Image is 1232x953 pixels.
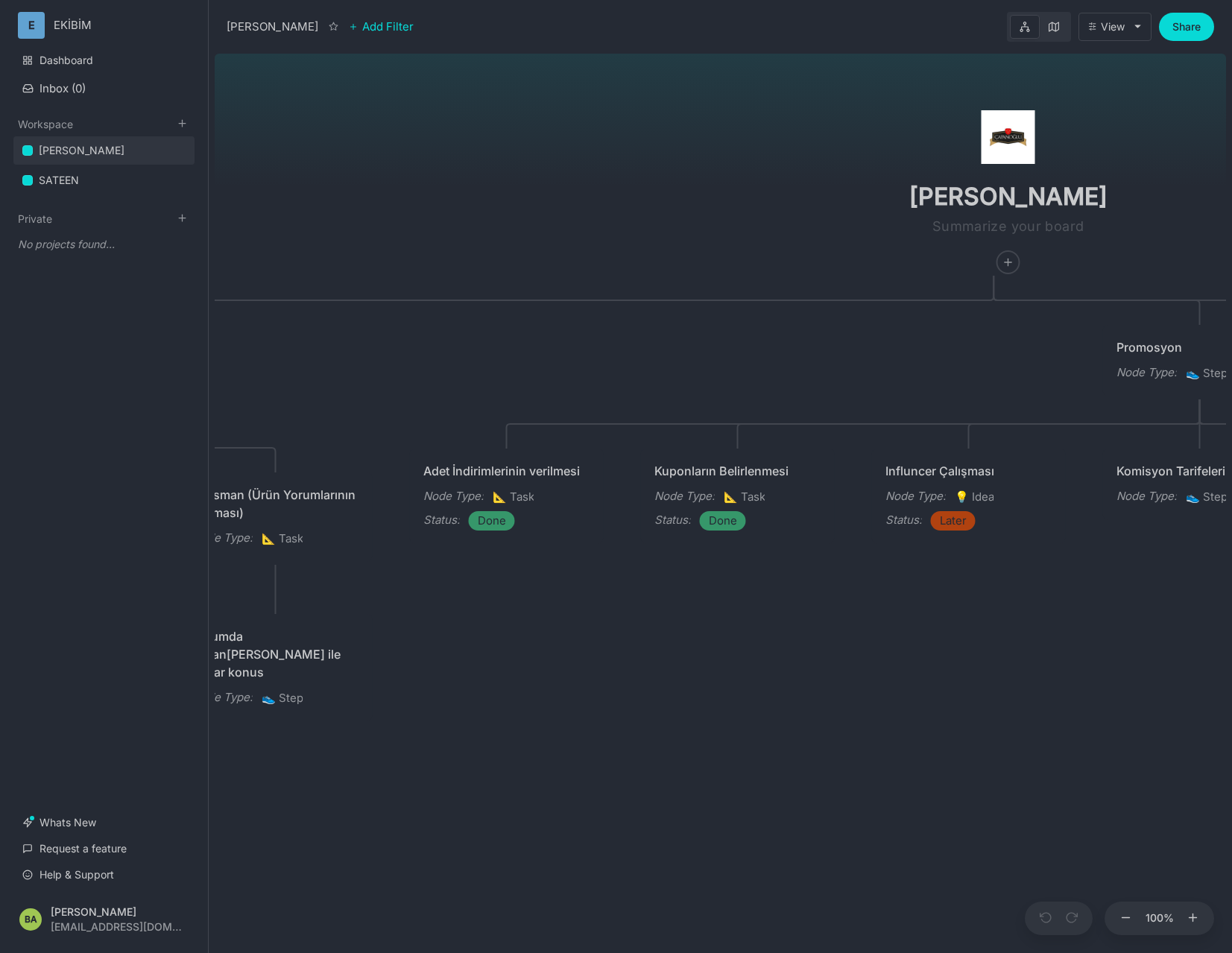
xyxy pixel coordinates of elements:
div: icon [795,62,1222,275]
i: 👟 [1186,490,1203,504]
span: Step [1186,364,1228,382]
div: yorumda kullan[PERSON_NAME] ile tekrar konusNode Type:👟Step [178,613,373,722]
div: [PERSON_NAME] [51,906,182,917]
div: Node Type : [423,487,484,505]
div: [EMAIL_ADDRESS][DOMAIN_NAME] [51,921,182,932]
div: Lansman (Ürün Yorumlarının alınması) [192,486,359,522]
a: SATEEN [13,166,195,194]
div: Influncer Çalışması [885,462,1052,480]
a: [PERSON_NAME] [13,136,195,165]
i: 📐 [724,490,741,504]
button: Inbox (0) [13,75,195,101]
button: 100% [1142,902,1178,936]
div: Node Type : [885,487,946,505]
i: 👟 [1186,366,1203,380]
i: 💡 [955,490,972,504]
div: Node Type : [192,688,253,706]
div: No projects found... [13,231,195,258]
div: Status : [654,511,691,529]
div: View [1101,21,1125,33]
button: BA[PERSON_NAME][EMAIL_ADDRESS][DOMAIN_NAME] [13,897,195,941]
div: BA [19,908,42,931]
a: Request a feature [13,835,195,863]
a: Whats New [13,808,195,837]
div: Node Type : [1116,487,1177,505]
a: Help & Support [13,861,195,889]
div: Adet İndirimlerinin verilmesiNode Type:📐TaskStatus:Done [409,448,604,545]
span: Task [724,488,765,506]
i: 📐 [493,490,510,504]
div: Adet İndirimlerinin verilmesi [423,462,590,480]
div: EKİBİM [54,19,166,32]
span: Later [940,512,967,530]
div: E [18,12,45,39]
div: Kuponların Belirlenmesi [654,462,821,480]
div: [PERSON_NAME] [39,142,124,159]
div: Node Type : [654,487,715,505]
div: SATEEN [13,166,195,195]
i: 👟 [262,691,279,705]
div: Influncer ÇalışmasıNode Type:💡IdeaStatus:Later [871,448,1067,545]
button: Workspace [18,118,73,130]
i: 📐 [262,531,279,545]
button: Share [1159,13,1214,41]
div: Workspace [13,132,195,200]
span: Done [478,512,506,530]
div: [PERSON_NAME] [13,136,195,165]
span: Add Filter [358,18,414,36]
button: Private [18,212,52,225]
span: Task [262,530,303,548]
div: yorumda kullan[PERSON_NAME] ile tekrar konus [192,627,359,681]
span: Idea [955,488,994,506]
span: Done [709,512,737,530]
button: View [1078,13,1152,41]
button: Add Filter [349,18,414,36]
div: Private [13,227,195,262]
span: Task [493,488,534,506]
a: Dashboard [13,46,195,75]
div: Status : [885,511,922,529]
div: SATEEN [39,171,79,189]
div: Status : [423,511,460,529]
div: [PERSON_NAME] [227,18,318,36]
img: icon [982,110,1035,164]
span: Step [262,689,303,707]
div: Node Type : [1116,364,1177,381]
div: Kuponların BelirlenmesiNode Type:📐TaskStatus:Done [640,448,835,545]
div: Lansman (Ürün Yorumlarının alınması)Node Type:📐Task [178,472,373,563]
span: Step [1186,488,1228,506]
button: EEKİBİM [18,12,190,39]
div: Node Type : [192,529,253,547]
